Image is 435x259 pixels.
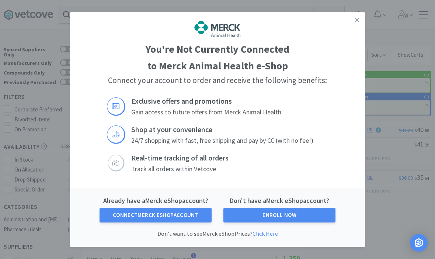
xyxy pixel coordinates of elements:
[194,20,241,38] img: 6d7abf38e3b8462597f4a2f88dede81e_176.png
[107,74,328,86] h2: Connect your account to order and receive the following benefits:
[223,195,335,206] h6: Don't have a Merck eShop account?
[100,195,212,206] h6: Already have a Merck eShop account?
[100,230,335,238] p: Don't want to see Merck eShop Prices?
[131,164,328,175] h4: Track all orders within Vetcove
[223,208,335,222] a: Enroll Now
[131,135,328,146] h4: 24/7 shopping with fast, free shipping and pay by CC (with no fee!)
[410,234,428,252] div: Open Intercom Messenger
[100,208,212,222] button: ConnectMerck eShopAccount
[107,41,328,74] h1: You're Not Currently Connected to Merck Animal Health e-Shop
[131,107,328,118] h4: Gain access to future offers from Merck Animal Health
[131,152,328,164] h3: Real-time tracking of all orders
[253,230,278,237] a: Click Here
[131,124,328,135] h3: Shop at your convenience
[131,95,328,107] h3: Exclusive offers and promotions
